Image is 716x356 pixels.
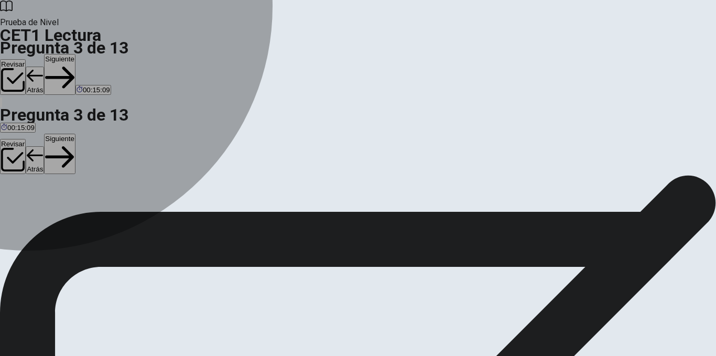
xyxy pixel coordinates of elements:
button: Siguiente [44,54,75,95]
button: 00:15:09 [75,85,111,95]
span: 00:15:09 [7,124,35,132]
button: Atrás [26,146,44,174]
button: Atrás [26,67,44,94]
button: Siguiente [44,134,75,175]
span: 00:15:09 [83,86,110,94]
